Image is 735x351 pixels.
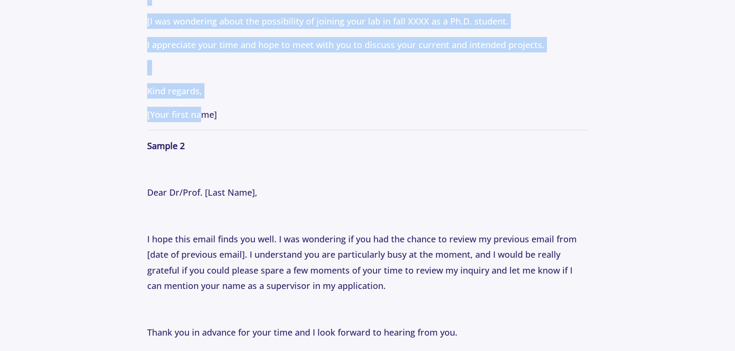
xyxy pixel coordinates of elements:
p: Thank you in advance for your time and I look forward to hearing from you. [147,325,588,340]
strong: Sample 2 [147,140,185,151]
p: Dear Dr/Prof. [Last Name], [147,185,588,200]
p: [Your first name] [147,107,588,122]
a: [ [147,15,150,27]
p: I appreciate your time and hope to meet with you to discuss your current and intended projects. [147,37,588,52]
p: Kind regards, [147,83,588,99]
p: I hope this email finds you well. I was wondering if you had the chance to review my previous ema... [147,231,588,294]
p: I was wondering about the possibility of joining your lab in fall XXXX as a Ph.D. student. [147,13,588,29]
